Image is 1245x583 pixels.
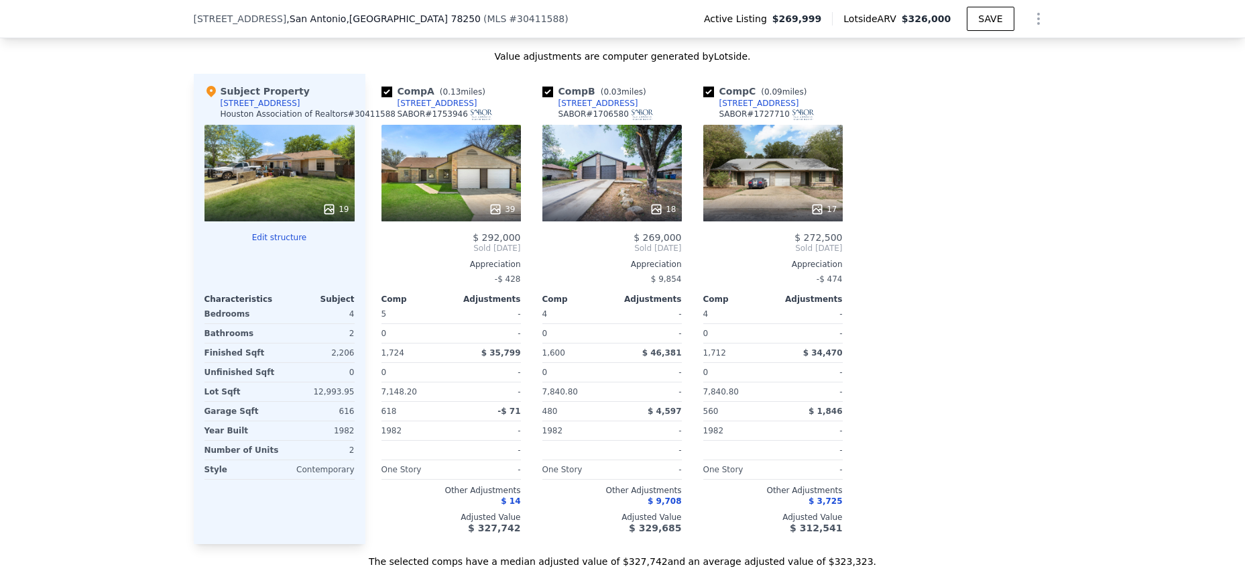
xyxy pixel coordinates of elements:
[398,109,493,120] div: SABOR # 1753946
[473,232,520,243] span: $ 292,000
[542,243,682,254] span: Sold [DATE]
[542,387,578,396] span: 7,840.80
[632,109,654,120] img: SABOR Logo
[481,348,521,358] span: $ 35,799
[817,274,843,284] span: -$ 474
[483,12,569,25] div: ( )
[773,294,843,305] div: Adjustments
[615,305,682,323] div: -
[615,441,682,460] div: -
[451,294,521,305] div: Adjustments
[487,13,507,24] span: MLS
[381,512,521,523] div: Adjusted Value
[542,324,609,343] div: 0
[542,309,548,319] span: 4
[381,324,449,343] div: 0
[204,363,277,382] div: Unfinished Sqft
[558,98,638,109] div: [STREET_ADDRESS]
[381,421,449,440] div: 1982
[703,387,739,396] span: 7,840.80
[790,523,842,533] span: $ 312,541
[282,343,355,362] div: 2,206
[542,485,682,496] div: Other Adjustments
[282,402,355,421] div: 616
[454,324,521,343] div: -
[495,274,521,284] span: -$ 428
[615,363,682,382] div: -
[454,441,521,460] div: -
[776,421,843,440] div: -
[756,87,812,97] span: ( miles)
[558,109,654,120] div: SABOR # 1706580
[772,12,822,25] span: $269,999
[381,309,387,319] span: 5
[809,496,842,506] span: $ 3,725
[282,460,355,479] div: Contemporary
[497,407,520,416] span: -$ 71
[542,460,609,479] div: One Story
[454,421,521,440] div: -
[221,109,396,119] div: Houston Association of Realtors # 30411588
[381,348,404,358] span: 1,724
[381,368,387,377] span: 0
[542,98,638,109] a: [STREET_ADDRESS]
[776,441,843,460] div: -
[967,7,1014,31] button: SAVE
[764,87,782,97] span: 0.09
[282,382,355,401] div: 12,993.95
[603,87,621,97] span: 0.03
[434,87,491,97] span: ( miles)
[809,407,842,416] span: $ 1,846
[284,441,354,460] div: 2
[703,460,770,479] div: One Story
[509,13,565,24] span: # 30411588
[703,512,843,523] div: Adjusted Value
[489,203,515,216] div: 39
[792,109,815,120] img: SABOR Logo
[542,294,612,305] div: Comp
[204,402,277,421] div: Garage Sqft
[542,85,652,98] div: Comp B
[651,274,682,284] span: $ 9,854
[381,243,521,254] span: Sold [DATE]
[1025,5,1052,32] button: Show Options
[811,203,837,216] div: 17
[615,382,682,401] div: -
[703,98,799,109] a: [STREET_ADDRESS]
[204,441,279,460] div: Number of Units
[381,85,491,98] div: Comp A
[286,12,481,25] span: , San Antonio
[194,12,287,25] span: [STREET_ADDRESS]
[542,348,565,358] span: 1,600
[650,203,676,216] div: 18
[381,407,397,416] span: 618
[454,460,521,479] div: -
[703,348,726,358] span: 1,712
[204,382,277,401] div: Lot Sqft
[703,324,770,343] div: 0
[280,294,355,305] div: Subject
[794,232,842,243] span: $ 272,500
[204,324,277,343] div: Bathrooms
[398,98,477,109] div: [STREET_ADDRESS]
[471,109,493,120] img: SABOR Logo
[381,294,451,305] div: Comp
[648,496,681,506] span: $ 9,708
[704,12,772,25] span: Active Listing
[454,382,521,401] div: -
[803,348,843,358] span: $ 34,470
[204,85,310,98] div: Subject Property
[776,324,843,343] div: -
[542,368,548,377] span: 0
[322,203,349,216] div: 19
[204,232,355,243] button: Edit structure
[204,343,277,362] div: Finished Sqft
[542,421,609,440] div: 1982
[204,460,277,479] div: Style
[776,363,843,382] div: -
[542,259,682,270] div: Appreciation
[221,98,300,109] div: [STREET_ADDRESS]
[776,382,843,401] div: -
[703,421,770,440] div: 1982
[615,324,682,343] div: -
